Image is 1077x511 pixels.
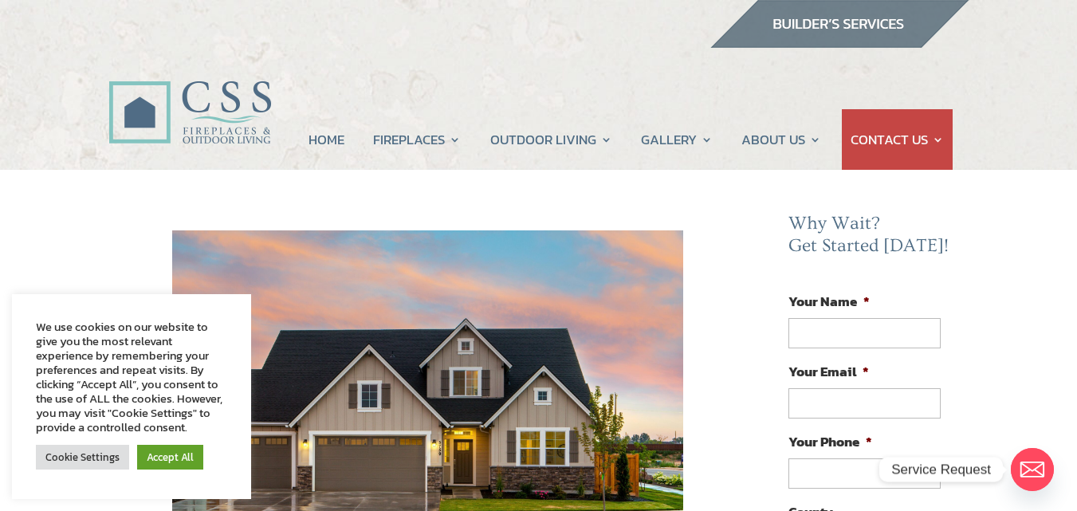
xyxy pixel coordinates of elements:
[108,37,271,152] img: CSS Fireplaces & Outdoor Living (Formerly Construction Solutions & Supply)- Jacksonville Ormond B...
[851,109,944,170] a: CONTACT US
[36,320,227,434] div: We use cookies on our website to give you the most relevant experience by remembering your prefer...
[373,109,461,170] a: FIREPLACES
[309,109,344,170] a: HOME
[641,109,713,170] a: GALLERY
[709,33,969,53] a: builder services construction supply
[490,109,612,170] a: OUTDOOR LIVING
[788,433,872,450] label: Your Phone
[788,213,953,265] h2: Why Wait? Get Started [DATE]!
[788,293,870,310] label: Your Name
[137,445,203,470] a: Accept All
[1011,448,1054,491] a: Email
[741,109,821,170] a: ABOUT US
[36,445,129,470] a: Cookie Settings
[788,363,869,380] label: Your Email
